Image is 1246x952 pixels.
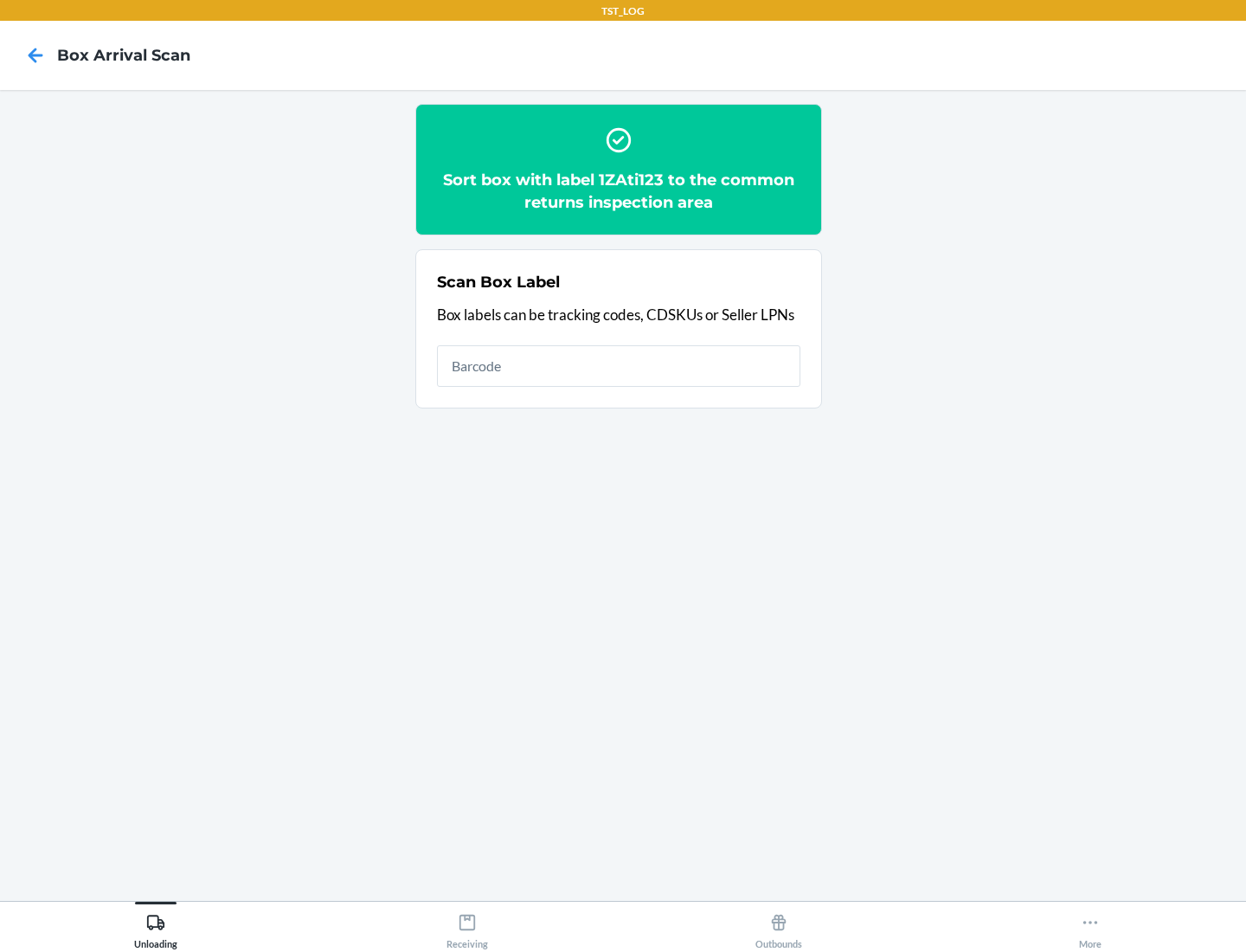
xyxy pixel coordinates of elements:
button: More [934,902,1246,949]
h4: Box Arrival Scan [57,44,190,67]
input: Barcode [437,345,800,387]
h2: Scan Box Label [437,271,560,293]
p: Box labels can be tracking codes, CDSKUs or Seller LPNs [437,304,800,326]
div: Unloading [134,906,177,949]
p: TST_LOG [601,3,645,19]
div: Outbounds [755,906,802,949]
h2: Sort box with label 1ZAti123 to the common returns inspection area [437,169,800,214]
div: More [1079,906,1101,949]
button: Receiving [311,902,623,949]
button: Outbounds [623,902,934,949]
div: Receiving [446,906,488,949]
